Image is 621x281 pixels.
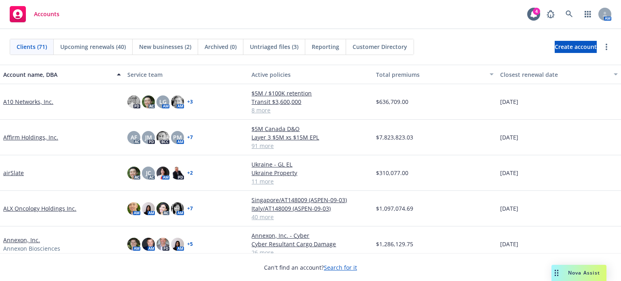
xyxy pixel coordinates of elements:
span: $636,709.00 [376,97,408,106]
a: 8 more [251,106,369,114]
button: Total premiums [373,65,497,84]
span: Annexon Biosciences [3,244,60,253]
img: photo [127,202,140,215]
span: Upcoming renewals (40) [60,42,126,51]
span: Nova Assist [568,269,600,276]
span: Clients (71) [17,42,47,51]
a: Search for it [324,264,357,271]
span: Can't find an account? [264,263,357,272]
span: Accounts [34,11,59,17]
span: Archived (0) [205,42,237,51]
span: [DATE] [500,169,518,177]
a: Annexon, Inc. - Cyber [251,231,369,240]
span: Create account [555,39,597,55]
div: 4 [533,6,540,13]
a: Switch app [580,6,596,22]
span: AF [131,133,137,142]
span: Customer Directory [353,42,407,51]
a: 11 more [251,177,369,186]
a: $5M / $100K retention [251,89,369,97]
div: Account name, DBA [3,70,112,79]
img: photo [127,238,140,251]
img: photo [156,238,169,251]
img: photo [171,95,184,108]
img: photo [171,167,184,180]
span: [DATE] [500,133,518,142]
span: [DATE] [500,240,518,248]
span: [DATE] [500,97,518,106]
button: Closest renewal date [497,65,621,84]
div: Drag to move [551,265,562,281]
button: Active policies [248,65,372,84]
div: Active policies [251,70,369,79]
span: JC [146,169,151,177]
span: JM [145,133,152,142]
span: [DATE] [500,204,518,213]
a: airSlate [3,169,24,177]
a: Ukraine - GL EL [251,160,369,169]
a: 26 more [251,248,369,257]
a: Transit $3,600,000 [251,97,369,106]
a: Search [561,6,577,22]
img: photo [156,202,169,215]
div: Service team [127,70,245,79]
a: Ukraine Property [251,169,369,177]
div: Total premiums [376,70,485,79]
img: photo [171,202,184,215]
a: Singapore/AT148009 (ASPEN-09-03) [251,196,369,204]
a: Create account [555,41,597,53]
a: Report a Bug [543,6,559,22]
a: Accounts [6,3,63,25]
a: + 5 [187,242,193,247]
a: ALX Oncology Holdings Inc. [3,204,76,213]
img: photo [171,238,184,251]
span: New businesses (2) [139,42,191,51]
button: Service team [124,65,248,84]
span: $7,823,823.03 [376,133,413,142]
a: 91 more [251,142,369,150]
a: + 7 [187,206,193,211]
img: photo [127,95,140,108]
img: photo [142,95,155,108]
a: + 3 [187,99,193,104]
img: photo [142,238,155,251]
span: $1,097,074.69 [376,204,413,213]
button: Nova Assist [551,265,606,281]
a: + 2 [187,171,193,175]
span: $310,077.00 [376,169,408,177]
a: $5M Canada D&O [251,125,369,133]
a: more [602,42,611,52]
span: LG [159,97,167,106]
a: 40 more [251,213,369,221]
span: PM [173,133,182,142]
a: Affirm Holdings, Inc. [3,133,58,142]
a: A10 Networks, Inc. [3,97,53,106]
img: photo [142,202,155,215]
a: Cyber Resultant Cargo Damage [251,240,369,248]
img: photo [156,131,169,144]
a: + 7 [187,135,193,140]
span: Reporting [312,42,339,51]
a: Annexon, Inc. [3,236,40,244]
span: $1,286,129.75 [376,240,413,248]
img: photo [127,167,140,180]
div: Closest renewal date [500,70,609,79]
a: Italy/AT148009 (ASPEN-09-03) [251,204,369,213]
a: Layer 3 $5M xs $15M EPL [251,133,369,142]
span: Untriaged files (3) [250,42,298,51]
img: photo [156,167,169,180]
